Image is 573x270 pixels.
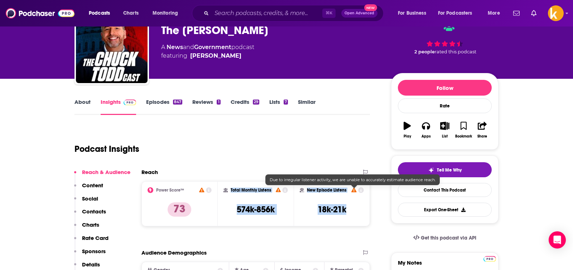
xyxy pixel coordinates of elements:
button: Reach & Audience [74,169,130,182]
button: Content [74,182,103,195]
button: Open AdvancedNew [341,9,377,18]
span: Get this podcast via API [421,235,476,241]
div: A podcast [161,43,254,60]
h2: Power Score™ [156,188,184,193]
button: Follow [398,80,492,96]
p: Charts [82,221,99,228]
a: Government [194,44,231,50]
a: Reviews1 [192,98,220,115]
span: 2 people [414,49,435,54]
span: For Business [398,8,426,18]
p: Reach & Audience [82,169,130,175]
button: open menu [148,8,187,19]
div: Due to irregular listener activity, we are unable to accurately estimate audience reach. [265,174,440,185]
img: Podchaser Pro [124,100,136,105]
button: Share [473,117,492,143]
div: 7 [284,100,288,105]
button: Play [398,117,416,143]
p: 73 [168,202,191,217]
div: Open Intercom Messenger [549,231,566,249]
input: Search podcasts, credits, & more... [212,8,322,19]
p: Contacts [82,208,106,215]
a: InsightsPodchaser Pro [101,98,136,115]
h2: Reach [141,169,158,175]
h3: 574k-856k [237,204,275,215]
h2: Audience Demographics [141,249,207,256]
button: Contacts [74,208,106,221]
a: Show notifications dropdown [510,7,523,19]
button: Show profile menu [548,5,564,21]
button: open menu [393,8,435,19]
span: Charts [123,8,139,18]
div: Rate [398,98,492,113]
span: featuring [161,52,254,60]
button: open menu [483,8,509,19]
a: Contact This Podcast [398,183,492,197]
span: and [183,44,194,50]
span: Logged in as sshawan [548,5,564,21]
button: open menu [433,8,483,19]
a: Charts [119,8,143,19]
button: List [435,117,454,143]
div: List [442,134,448,139]
button: tell me why sparkleTell Me Why [398,162,492,177]
span: More [488,8,500,18]
a: Similar [298,98,316,115]
img: Podchaser Pro [483,256,496,262]
button: open menu [84,8,119,19]
h1: Podcast Insights [74,144,139,154]
img: User Profile [548,5,564,21]
button: Bookmark [454,117,473,143]
div: Share [477,134,487,139]
button: Sponsors [74,248,106,261]
h2: Total Monthly Listens [231,188,271,193]
div: 2 peoplerated this podcast [391,16,499,61]
img: The Chuck ToddCast [76,11,148,83]
a: Lists7 [269,98,288,115]
a: Show notifications dropdown [528,7,539,19]
img: Podchaser - Follow, Share and Rate Podcasts [6,6,74,20]
a: Chuck Todd [190,52,241,60]
a: Credits29 [231,98,259,115]
span: Monitoring [153,8,178,18]
div: Play [404,134,411,139]
span: New [364,4,377,11]
span: rated this podcast [435,49,476,54]
img: tell me why sparkle [428,167,434,173]
span: Podcasts [89,8,110,18]
a: Pro website [483,255,496,262]
div: 29 [253,100,259,105]
div: 1 [217,100,220,105]
button: Export One-Sheet [398,203,492,217]
div: Search podcasts, credits, & more... [199,5,390,21]
h2: New Episode Listens [307,188,346,193]
button: Social [74,195,98,208]
p: Rate Card [82,235,109,241]
span: For Podcasters [438,8,472,18]
a: Episodes847 [146,98,182,115]
p: Social [82,195,98,202]
h3: 18k-21k [318,204,346,215]
span: ⌘ K [322,9,336,18]
a: News [167,44,183,50]
div: 847 [173,100,182,105]
div: Apps [422,134,431,139]
p: Details [82,261,100,268]
button: Apps [416,117,435,143]
span: Open Advanced [345,11,374,15]
button: Rate Card [74,235,109,248]
div: Bookmark [455,134,472,139]
p: Content [82,182,103,189]
a: About [74,98,91,115]
button: Charts [74,221,99,235]
a: Get this podcast via API [408,229,482,247]
span: Tell Me Why [437,167,462,173]
p: Sponsors [82,248,106,255]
